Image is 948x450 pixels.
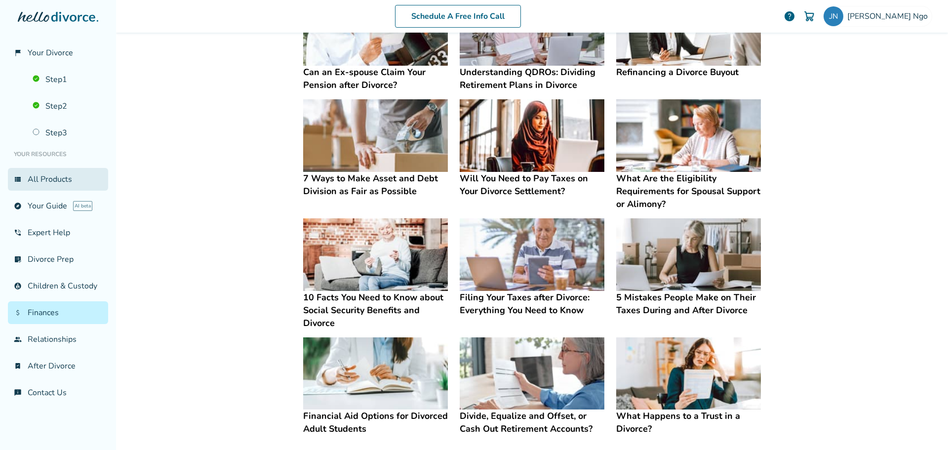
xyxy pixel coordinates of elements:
h4: Divide, Equalize and Offset, or Cash Out Retirement Accounts? [460,409,604,435]
a: flag_2Your Divorce [8,41,108,64]
h4: Filing Your Taxes after Divorce: Everything You Need to Know [460,291,604,317]
a: 5 Mistakes People Make on Their Taxes During and After Divorce5 Mistakes People Make on Their Tax... [616,218,761,317]
span: chat_info [14,389,22,397]
span: flag_2 [14,49,22,57]
h4: 7 Ways to Make Asset and Debt Division as Fair as Possible [303,172,448,198]
a: attach_moneyFinances [8,301,108,324]
img: 10 Facts You Need to Know about Social Security Benefits and Divorce [303,218,448,291]
a: Step3 [27,122,108,144]
span: account_child [14,282,22,290]
h4: Can an Ex-spouse Claim Your Pension after Divorce? [303,66,448,91]
h4: 5 Mistakes People Make on Their Taxes During and After Divorce [616,291,761,317]
a: groupRelationships [8,328,108,351]
a: 10 Facts You Need to Know about Social Security Benefits and Divorce10 Facts You Need to Know abo... [303,218,448,329]
a: Divide, Equalize and Offset, or Cash Out Retirement Accounts?Divide, Equalize and Offset, or Cash... [460,337,604,436]
h4: Financial Aid Options for Divorced Adult Students [303,409,448,435]
span: bookmark_check [14,362,22,370]
img: jessica.ngo0406@gmail.com [824,6,843,26]
a: Filing Your Taxes after Divorce: Everything You Need to KnowFiling Your Taxes after Divorce: Ever... [460,218,604,317]
a: chat_infoContact Us [8,381,108,404]
span: list_alt_check [14,255,22,263]
h4: Understanding QDROs: Dividing Retirement Plans in Divorce [460,66,604,91]
a: 7 Ways to Make Asset and Debt Division as Fair as Possible7 Ways to Make Asset and Debt Division ... [303,99,448,198]
a: view_listAll Products [8,168,108,191]
a: help [784,10,795,22]
iframe: Chat Widget [899,403,948,450]
span: AI beta [73,201,92,211]
a: bookmark_checkAfter Divorce [8,355,108,377]
img: 5 Mistakes People Make on Their Taxes During and After Divorce [616,218,761,291]
span: Your Divorce [28,47,73,58]
li: Your Resources [8,144,108,164]
span: phone_in_talk [14,229,22,237]
a: Step2 [27,95,108,118]
img: Divide, Equalize and Offset, or Cash Out Retirement Accounts? [460,337,604,410]
a: Step1 [27,68,108,91]
img: What Happens to a Trust in a Divorce? [616,337,761,410]
h4: What Are the Eligibility Requirements for Spousal Support or Alimony? [616,172,761,210]
h4: Refinancing a Divorce Buyout [616,66,761,79]
a: What Happens to a Trust in a Divorce?What Happens to a Trust in a Divorce? [616,337,761,436]
a: account_childChildren & Custody [8,275,108,297]
a: phone_in_talkExpert Help [8,221,108,244]
h4: 10 Facts You Need to Know about Social Security Benefits and Divorce [303,291,448,329]
h4: What Happens to a Trust in a Divorce? [616,409,761,435]
h4: Will You Need to Pay Taxes on Your Divorce Settlement? [460,172,604,198]
img: Will You Need to Pay Taxes on Your Divorce Settlement? [460,99,604,172]
span: [PERSON_NAME] Ngo [847,11,932,22]
a: Financial Aid Options for Divorced Adult StudentsFinancial Aid Options for Divorced Adult Students [303,337,448,436]
a: Schedule A Free Info Call [395,5,521,28]
img: What Are the Eligibility Requirements for Spousal Support or Alimony? [616,99,761,172]
a: Will You Need to Pay Taxes on Your Divorce Settlement?Will You Need to Pay Taxes on Your Divorce ... [460,99,604,198]
span: explore [14,202,22,210]
span: view_list [14,175,22,183]
span: attach_money [14,309,22,317]
a: list_alt_checkDivorce Prep [8,248,108,271]
span: group [14,335,22,343]
img: Cart [803,10,815,22]
a: What Are the Eligibility Requirements for Spousal Support or Alimony?What Are the Eligibility Req... [616,99,761,210]
img: Financial Aid Options for Divorced Adult Students [303,337,448,410]
img: Filing Your Taxes after Divorce: Everything You Need to Know [460,218,604,291]
a: exploreYour GuideAI beta [8,195,108,217]
img: 7 Ways to Make Asset and Debt Division as Fair as Possible [303,99,448,172]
